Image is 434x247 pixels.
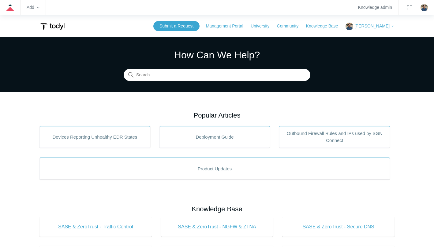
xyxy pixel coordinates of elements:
zd-hc-trigger: Add [27,6,39,9]
span: SASE & ZeroTrust - Traffic Control [49,223,143,231]
a: Knowledge Base [306,23,344,29]
img: user avatar [421,4,428,11]
a: Outbound Firewall Rules and IPs used by SGN Connect [279,126,390,148]
span: SASE & ZeroTrust - Secure DNS [291,223,385,231]
h2: Knowledge Base [39,204,395,214]
a: Knowledge admin [358,6,392,9]
input: Search [124,69,310,81]
a: Deployment Guide [159,126,270,148]
a: SASE & ZeroTrust - Secure DNS [282,217,395,237]
h1: How Can We Help? [124,48,310,62]
span: SASE & ZeroTrust - NGFW & ZTNA [170,223,264,231]
a: Product Updates [39,158,390,180]
a: Submit a Request [153,21,200,31]
a: SASE & ZeroTrust - Traffic Control [39,217,152,237]
a: University [251,23,275,29]
span: [PERSON_NAME] [354,24,390,28]
a: Management Portal [206,23,249,29]
a: Community [277,23,305,29]
h2: Popular Articles [39,110,395,120]
a: SASE & ZeroTrust - NGFW & ZTNA [161,217,273,237]
a: Devices Reporting Unhealthy EDR States [39,126,150,148]
button: [PERSON_NAME] [346,23,395,30]
zd-hc-trigger: Click your profile icon to open the profile menu [421,4,428,11]
img: Todyl Support Center Help Center home page [39,21,65,32]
